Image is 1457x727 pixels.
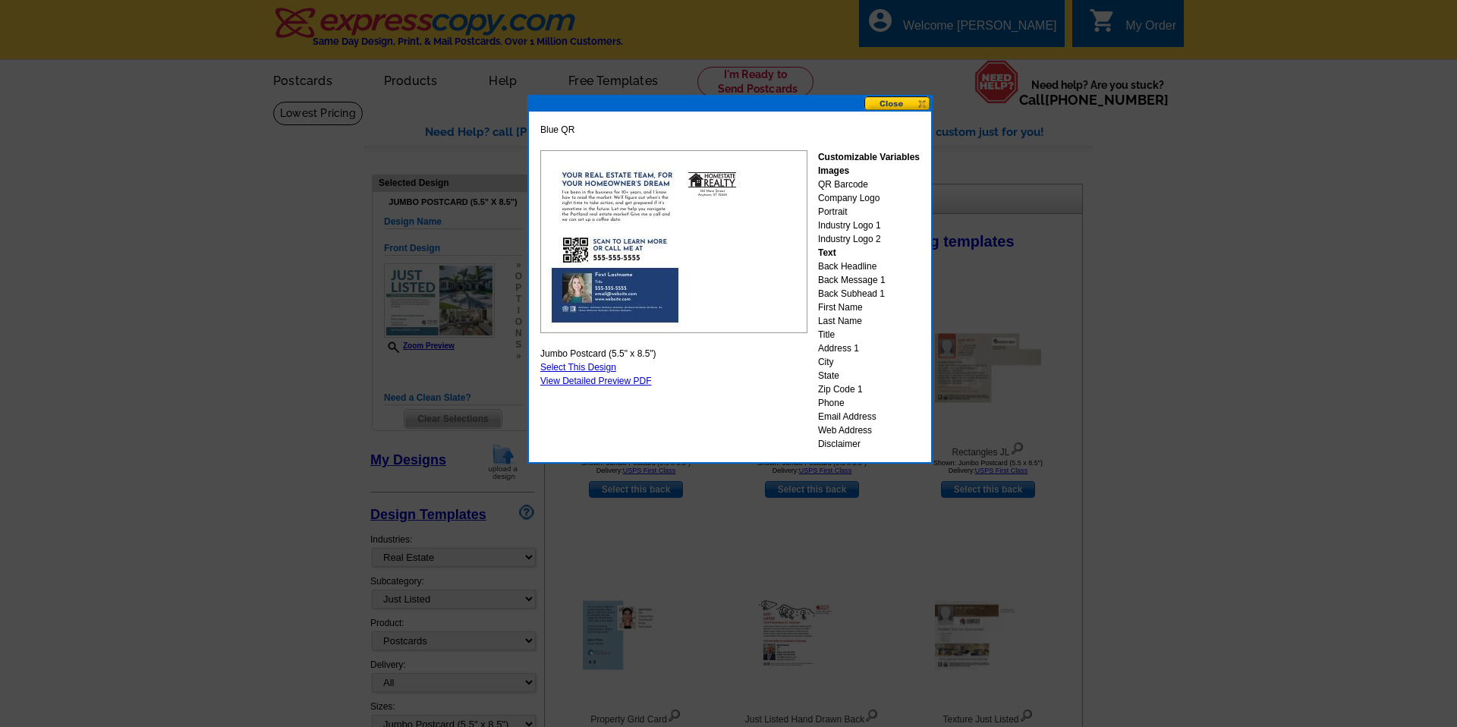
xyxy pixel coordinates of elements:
div: QR Barcode Company Logo Portrait Industry Logo 1 Industry Logo 2 Back Headline Back Message 1 Bac... [818,150,920,451]
strong: Text [818,247,836,258]
strong: Images [818,165,849,176]
strong: Customizable Variables [818,152,920,162]
span: Jumbo Postcard (5.5" x 8.5") [540,347,656,360]
iframe: LiveChat chat widget [1153,374,1457,727]
a: Select This Design [540,362,616,373]
span: Blue QR [540,123,574,137]
img: GENPJB_BlueQr_Sample.jpg [540,150,807,333]
a: View Detailed Preview PDF [540,376,652,386]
